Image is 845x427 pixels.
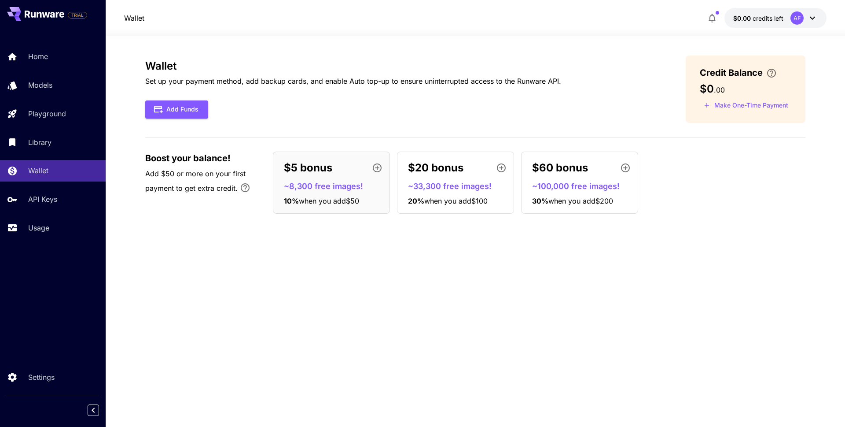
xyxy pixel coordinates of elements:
[28,137,51,148] p: Library
[145,169,246,193] span: Add $50 or more on your first payment to get extra credit.
[532,160,588,176] p: $60 bonus
[700,82,714,95] span: $0
[28,51,48,62] p: Home
[28,223,49,233] p: Usage
[753,15,783,22] span: credits left
[408,160,463,176] p: $20 bonus
[28,372,55,382] p: Settings
[733,15,753,22] span: $0.00
[299,197,359,205] span: when you add $50
[408,197,424,205] span: 20 %
[88,405,99,416] button: Collapse sidebar
[532,197,548,205] span: 30 %
[700,66,763,79] span: Credit Balance
[724,8,827,28] button: $0.00AE
[28,194,57,204] p: API Keys
[68,10,87,20] span: Add your payment card to enable full platform functionality.
[700,99,792,112] button: Make a one-time, non-recurring payment
[236,179,254,197] button: Bonus applies only to your first payment, up to 30% on the first $1,000.
[801,385,845,427] iframe: Chat Widget
[733,14,783,23] div: $0.00
[28,80,52,90] p: Models
[124,13,144,23] nav: breadcrumb
[424,197,488,205] span: when you add $100
[68,12,87,19] span: TRIAL
[284,197,299,205] span: 10 %
[145,100,208,119] button: Add Funds
[28,108,66,119] p: Playground
[548,197,613,205] span: when you add $200
[145,60,561,72] h3: Wallet
[801,385,845,427] div: Виджет чата
[532,180,634,192] p: ~100,000 free images!
[94,402,106,418] div: Collapse sidebar
[790,11,804,25] div: AE
[284,180,386,192] p: ~8,300 free images!
[124,13,144,23] a: Wallet
[408,180,510,192] p: ~33,300 free images!
[145,152,231,165] span: Boost your balance!
[284,160,332,176] p: $5 bonus
[145,76,561,86] p: Set up your payment method, add backup cards, and enable Auto top-up to ensure uninterrupted acce...
[714,85,725,94] span: . 00
[763,68,780,78] button: Enter your card details and choose an Auto top-up amount to avoid service interruptions. We'll au...
[28,165,48,176] p: Wallet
